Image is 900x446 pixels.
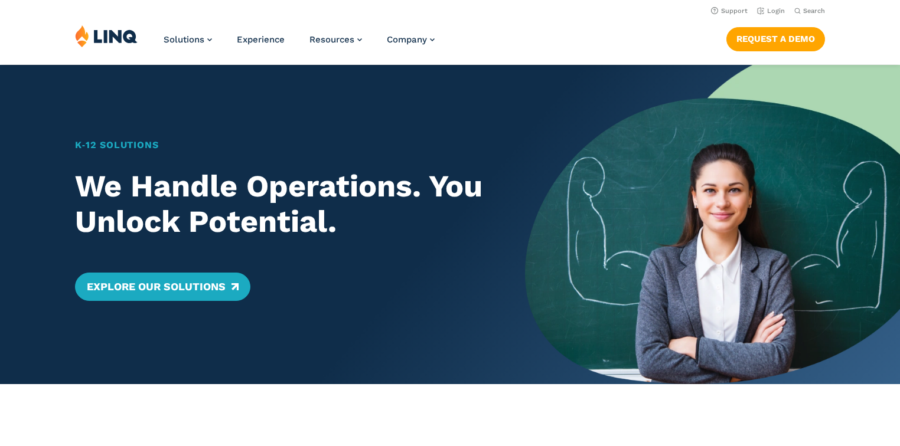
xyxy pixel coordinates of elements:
button: Open Search Bar [794,6,825,15]
a: Request a Demo [726,27,825,51]
a: Support [711,7,748,15]
img: Home Banner [525,65,900,384]
h1: K‑12 Solutions [75,138,488,152]
span: Company [387,34,427,45]
a: Company [387,34,435,45]
span: Search [803,7,825,15]
nav: Button Navigation [726,25,825,51]
span: Solutions [164,34,204,45]
a: Explore Our Solutions [75,273,250,301]
nav: Primary Navigation [164,25,435,64]
a: Experience [237,34,285,45]
a: Resources [309,34,362,45]
a: Solutions [164,34,212,45]
a: Login [757,7,785,15]
h2: We Handle Operations. You Unlock Potential. [75,169,488,240]
span: Resources [309,34,354,45]
img: LINQ | K‑12 Software [75,25,138,47]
